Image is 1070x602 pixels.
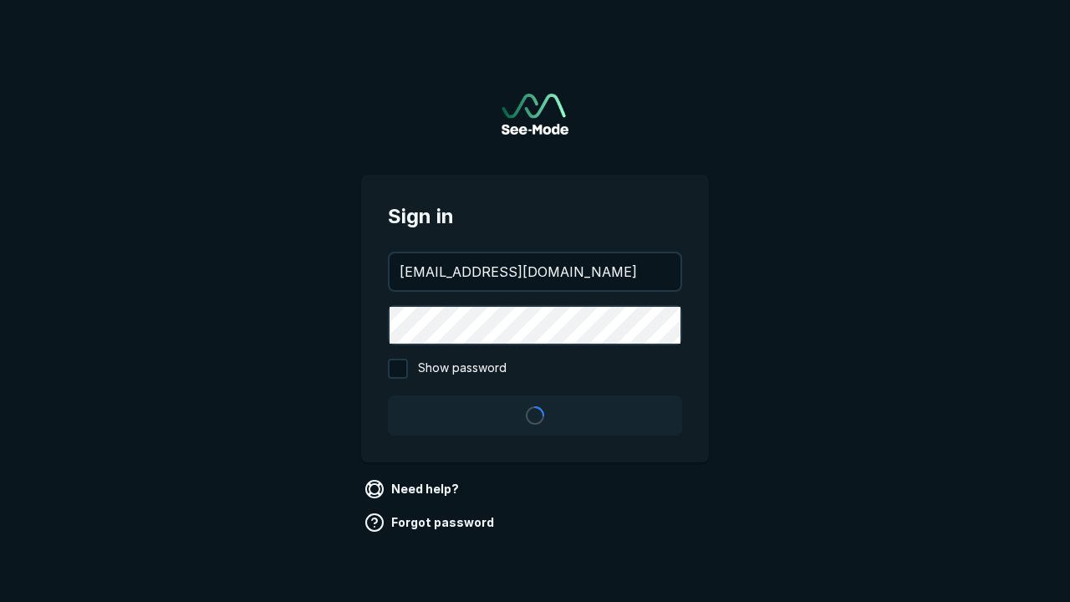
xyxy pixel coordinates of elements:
a: Forgot password [361,509,501,536]
input: your@email.com [390,253,680,290]
a: Go to sign in [502,94,568,135]
span: Show password [418,359,507,379]
span: Sign in [388,202,682,232]
a: Need help? [361,476,466,503]
img: See-Mode Logo [502,94,568,135]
